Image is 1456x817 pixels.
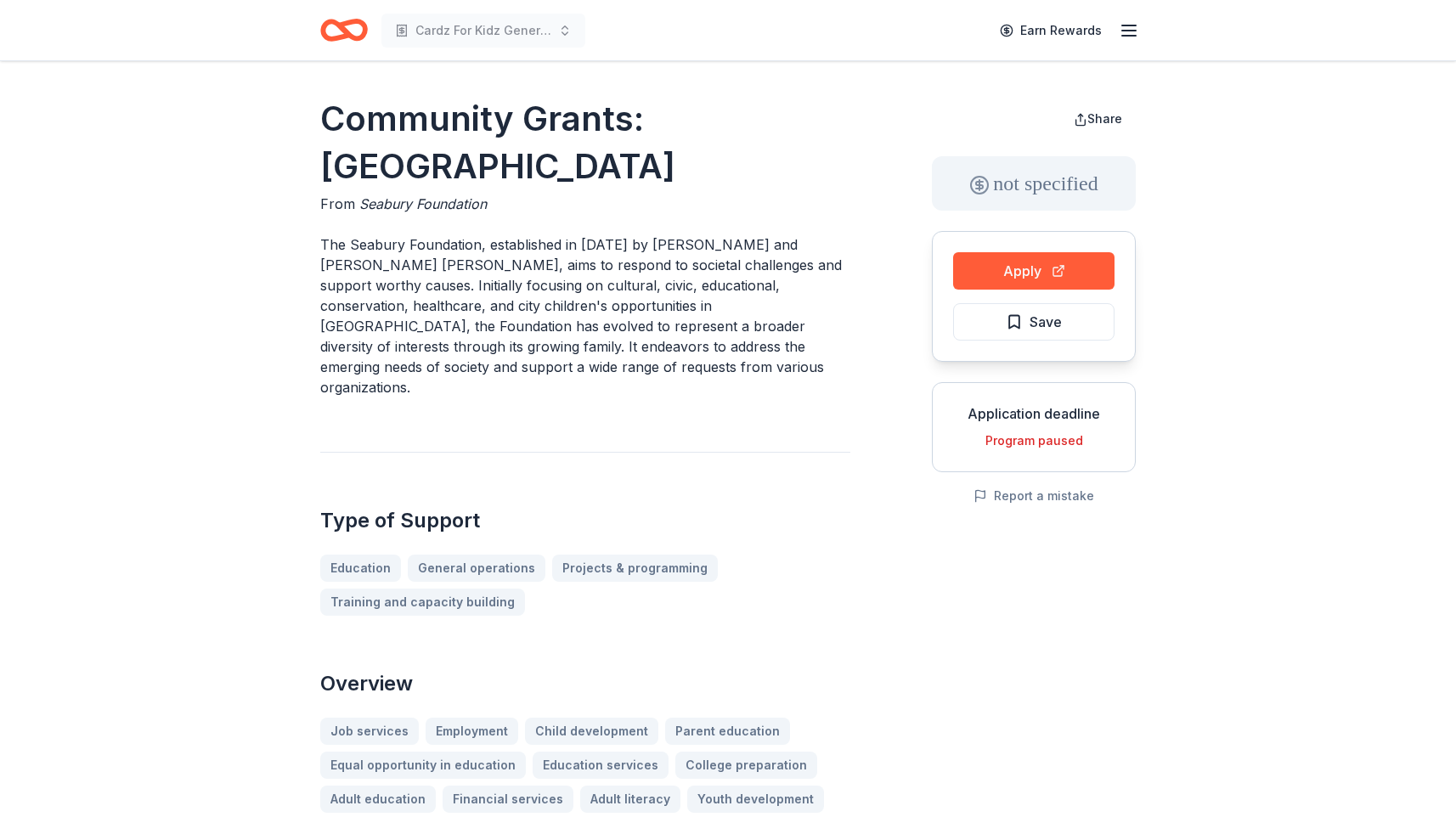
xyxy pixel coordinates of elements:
a: Home [320,10,368,50]
h2: Type of Support [320,507,850,534]
p: The Seabury Foundation, established in [DATE] by [PERSON_NAME] and [PERSON_NAME] [PERSON_NAME], a... [320,234,850,397]
a: General operations [408,555,545,582]
button: Save [953,303,1115,341]
button: Cardz For Kidz General Operations & Program Support [381,14,585,48]
a: Training and capacity building [320,589,525,616]
a: Earn Rewards [990,15,1112,46]
a: Projects & programming [552,555,718,582]
span: Cardz For Kidz General Operations & Program Support [415,20,551,41]
span: Share [1087,111,1122,126]
span: Save [1030,311,1062,333]
h2: Overview [320,670,850,697]
div: From [320,194,850,214]
button: Share [1060,102,1136,136]
div: Application deadline [946,403,1121,424]
button: Apply [953,252,1115,290]
button: Report a mistake [973,486,1094,506]
h1: Community Grants: [GEOGRAPHIC_DATA] [320,95,850,190]
div: not specified [932,156,1136,211]
span: Seabury Foundation [359,195,487,212]
div: Program paused [946,431,1121,451]
a: Education [320,555,401,582]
